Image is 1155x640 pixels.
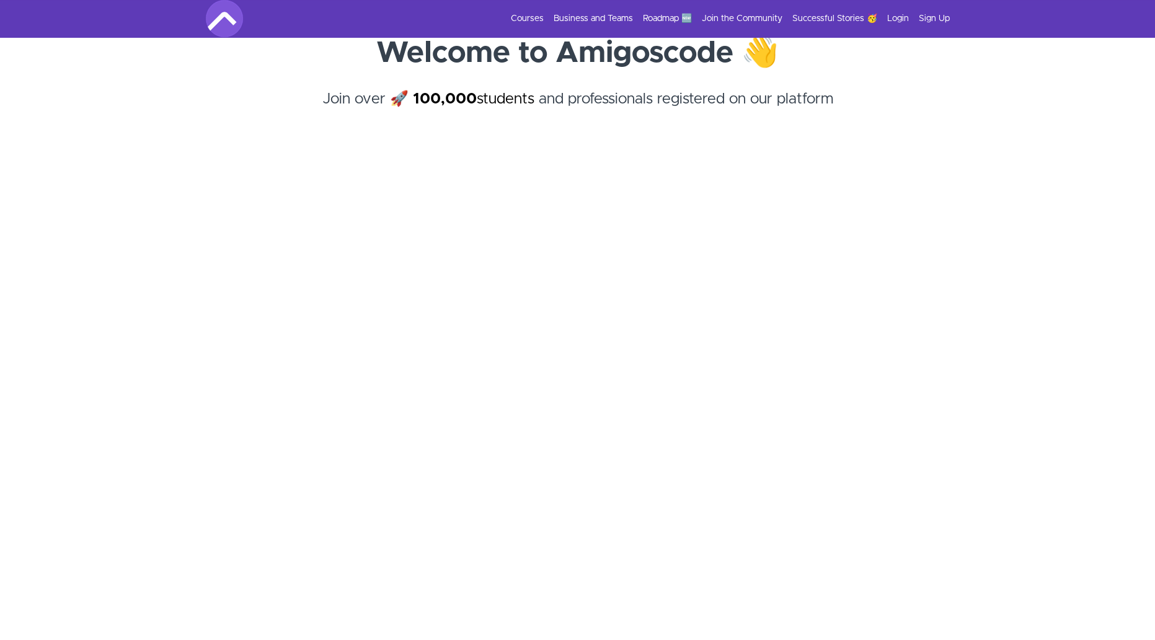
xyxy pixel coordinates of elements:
[554,12,633,25] a: Business and Teams
[919,12,950,25] a: Sign Up
[206,175,950,593] iframe: Video Player
[413,92,477,107] strong: 100,000
[702,12,782,25] a: Join the Community
[376,38,779,68] strong: Welcome to Amigoscode 👋
[511,12,544,25] a: Courses
[887,12,909,25] a: Login
[206,88,950,133] h4: Join over 🚀 and professionals registered on our platform
[792,12,877,25] a: Successful Stories 🥳
[413,92,534,107] a: 100,000students
[643,12,692,25] a: Roadmap 🆕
